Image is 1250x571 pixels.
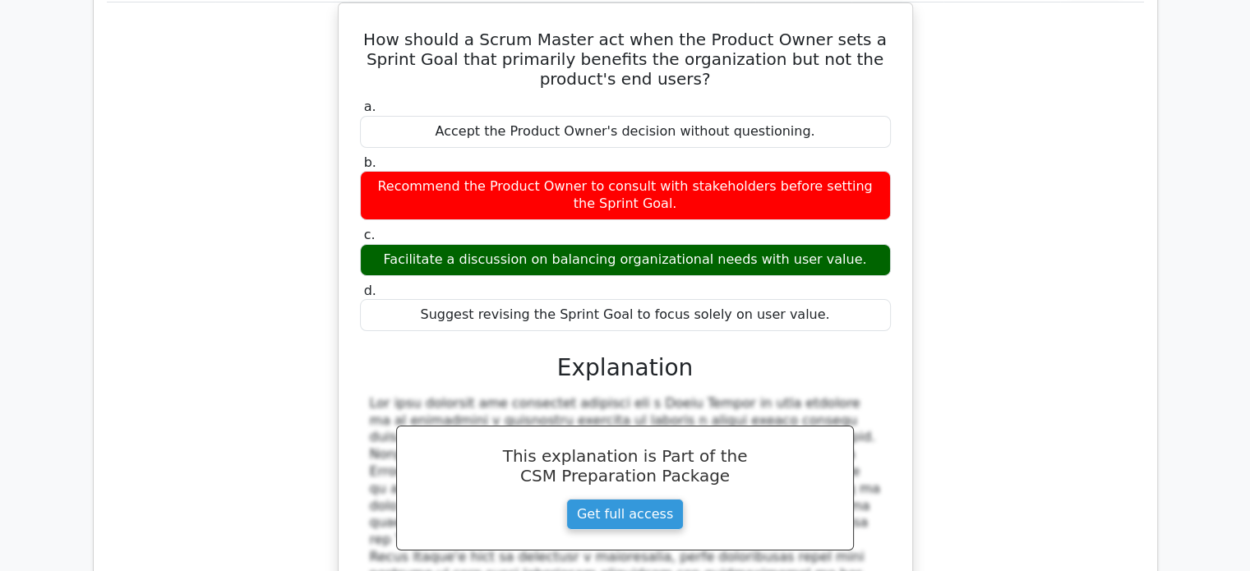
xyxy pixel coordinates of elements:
[360,171,891,220] div: Recommend the Product Owner to consult with stakeholders before setting the Sprint Goal.
[364,154,376,170] span: b.
[360,244,891,276] div: Facilitate a discussion on balancing organizational needs with user value.
[370,354,881,382] h3: Explanation
[566,499,684,530] a: Get full access
[360,116,891,148] div: Accept the Product Owner's decision without questioning.
[358,30,893,89] h5: How should a Scrum Master act when the Product Owner sets a Sprint Goal that primarily benefits t...
[364,283,376,298] span: d.
[364,227,376,242] span: c.
[360,299,891,331] div: Suggest revising the Sprint Goal to focus solely on user value.
[364,99,376,114] span: a.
